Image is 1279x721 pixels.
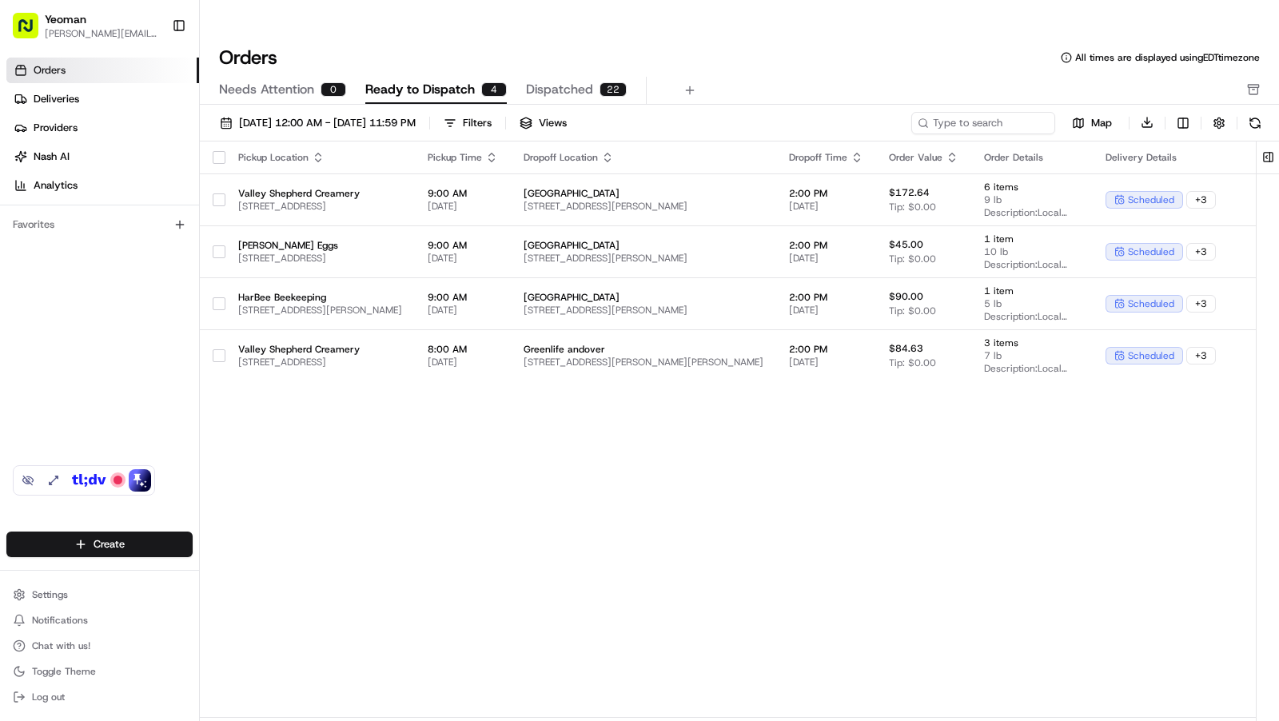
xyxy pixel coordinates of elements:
[428,187,498,200] span: 9:00 AM
[45,27,159,40] button: [PERSON_NAME][EMAIL_ADDRESS][DOMAIN_NAME]
[239,116,416,130] span: [DATE] 12:00 AM - [DATE] 11:59 PM
[789,151,863,164] div: Dropoff Time
[984,297,1080,310] span: 5 lb
[135,233,148,245] div: 💻
[6,584,193,606] button: Settings
[6,6,165,45] button: Yeoman[PERSON_NAME][EMAIL_ADDRESS][DOMAIN_NAME]
[151,231,257,247] span: API Documentation
[6,212,193,237] div: Favorites
[34,92,79,106] span: Deliveries
[45,11,86,27] button: Yeoman
[6,660,193,683] button: Toggle Theme
[789,200,863,213] span: [DATE]
[889,151,958,164] div: Order Value
[789,304,863,317] span: [DATE]
[113,269,193,282] a: Powered byPylon
[6,115,199,141] a: Providers
[539,116,567,130] span: Views
[238,200,402,213] span: [STREET_ADDRESS]
[238,151,402,164] div: Pickup Location
[428,304,498,317] span: [DATE]
[524,252,763,265] span: [STREET_ADDRESS][PERSON_NAME]
[889,342,923,355] span: $84.63
[42,102,264,119] input: Clear
[54,152,262,168] div: Start new chat
[6,532,193,557] button: Create
[10,225,129,253] a: 📗Knowledge Base
[984,285,1080,297] span: 1 item
[524,304,763,317] span: [STREET_ADDRESS][PERSON_NAME]
[524,356,763,368] span: [STREET_ADDRESS][PERSON_NAME][PERSON_NAME]
[1186,295,1216,313] div: + 3
[159,270,193,282] span: Pylon
[463,116,492,130] div: Filters
[984,258,1080,271] span: Description: Local products for [GEOGRAPHIC_DATA]
[54,168,202,181] div: We're available if you need us!
[889,186,930,199] span: $172.64
[34,121,78,135] span: Providers
[436,112,499,134] button: Filters
[213,112,423,134] button: [DATE] 12:00 AM - [DATE] 11:59 PM
[524,187,763,200] span: [GEOGRAPHIC_DATA]
[524,343,763,356] span: Greenlife andover
[1186,191,1216,209] div: + 3
[984,151,1080,164] div: Order Details
[428,343,498,356] span: 8:00 AM
[428,239,498,252] span: 9:00 AM
[984,193,1080,206] span: 9 lb
[524,239,763,252] span: [GEOGRAPHIC_DATA]
[6,58,199,83] a: Orders
[32,639,90,652] span: Chat with us!
[1244,112,1266,134] button: Refresh
[365,80,475,99] span: Ready to Dispatch
[34,149,70,164] span: Nash AI
[984,337,1080,349] span: 3 items
[889,357,936,369] span: Tip: $0.00
[889,238,923,251] span: $45.00
[238,239,402,252] span: [PERSON_NAME] Eggs
[889,305,936,317] span: Tip: $0.00
[238,291,402,304] span: HarBee Beekeeping
[428,291,498,304] span: 9:00 AM
[1186,347,1216,364] div: + 3
[1075,51,1260,64] span: All times are displayed using EDT timezone
[428,252,498,265] span: [DATE]
[789,187,863,200] span: 2:00 PM
[526,80,593,99] span: Dispatched
[1186,243,1216,261] div: + 3
[789,343,863,356] span: 2:00 PM
[129,225,263,253] a: 💻API Documentation
[32,614,88,627] span: Notifications
[1128,245,1174,258] span: scheduled
[32,231,122,247] span: Knowledge Base
[889,253,936,265] span: Tip: $0.00
[6,144,199,169] a: Nash AI
[6,635,193,657] button: Chat with us!
[984,206,1080,219] span: Description: Local products for [GEOGRAPHIC_DATA]
[1128,193,1174,206] span: scheduled
[889,290,923,303] span: $90.00
[984,245,1080,258] span: 10 lb
[16,15,48,47] img: Nash
[512,112,574,134] button: Views
[481,82,507,97] div: 4
[789,252,863,265] span: [DATE]
[789,239,863,252] span: 2:00 PM
[428,151,498,164] div: Pickup Time
[34,63,66,78] span: Orders
[911,112,1055,134] input: Type to search
[6,86,199,112] a: Deliveries
[600,82,627,97] div: 22
[984,181,1080,193] span: 6 items
[32,588,68,601] span: Settings
[16,233,29,245] div: 📗
[984,349,1080,362] span: 7 lb
[272,157,291,176] button: Start new chat
[32,691,65,703] span: Log out
[238,343,402,356] span: Valley Shepherd Creamery
[789,291,863,304] span: 2:00 PM
[94,537,125,552] span: Create
[16,63,291,89] p: Welcome 👋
